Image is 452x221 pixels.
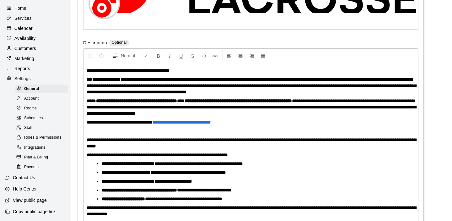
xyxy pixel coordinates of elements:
[5,64,66,73] a: Reports
[14,75,31,82] p: Settings
[15,124,68,132] div: Staff
[13,174,35,181] p: Contact Us
[198,50,209,61] button: Insert Code
[5,3,66,13] a: Home
[5,54,66,63] a: Marketing
[224,50,234,61] button: Left Align
[15,85,68,93] div: General
[210,50,220,61] button: Insert Link
[153,50,164,61] button: Format Bold
[15,133,71,143] a: Roles & Permissions
[24,125,32,131] span: Staff
[15,133,68,142] div: Roles & Permissions
[5,14,66,23] a: Services
[187,50,198,61] button: Format Strikethrough
[24,86,39,92] span: General
[24,105,37,112] span: Rooms
[24,145,46,151] span: Integrations
[15,163,68,172] div: Payouts
[85,50,95,61] button: Undo
[15,123,71,133] a: Staff
[5,74,66,83] a: Settings
[5,24,66,33] a: Calendar
[176,50,186,61] button: Format Underline
[14,15,32,21] p: Services
[24,154,48,161] span: Plan & Billing
[258,50,268,61] button: Justify Align
[15,113,71,123] a: Schedules
[121,52,143,59] span: Normal
[15,94,68,103] div: Account
[15,152,71,162] a: Plan & Billing
[164,50,175,61] button: Format Italics
[5,44,66,53] a: Customers
[14,35,36,41] p: Availability
[13,208,56,215] p: Copy public page link
[15,153,68,162] div: Plan & Billing
[14,25,33,31] p: Calendar
[5,34,66,43] a: Availability
[15,162,71,172] a: Payouts
[235,50,246,61] button: Center Align
[15,143,71,152] a: Integrations
[15,94,71,103] a: Account
[15,114,68,123] div: Schedules
[14,45,36,52] p: Customers
[15,104,71,113] a: Rooms
[246,50,257,61] button: Right Align
[110,50,150,61] button: Formatting Options
[24,164,39,170] span: Payouts
[15,104,68,113] div: Rooms
[13,197,47,203] p: View public page
[14,65,30,72] p: Reports
[14,5,26,11] p: Home
[24,96,39,102] span: Account
[13,186,37,192] p: Help Center
[83,40,107,47] label: Description
[96,50,107,61] button: Redo
[24,115,43,121] span: Schedules
[14,55,34,62] p: Marketing
[24,135,61,141] span: Roles & Permissions
[112,40,127,45] span: Optional
[15,143,68,152] div: Integrations
[15,84,71,94] a: General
